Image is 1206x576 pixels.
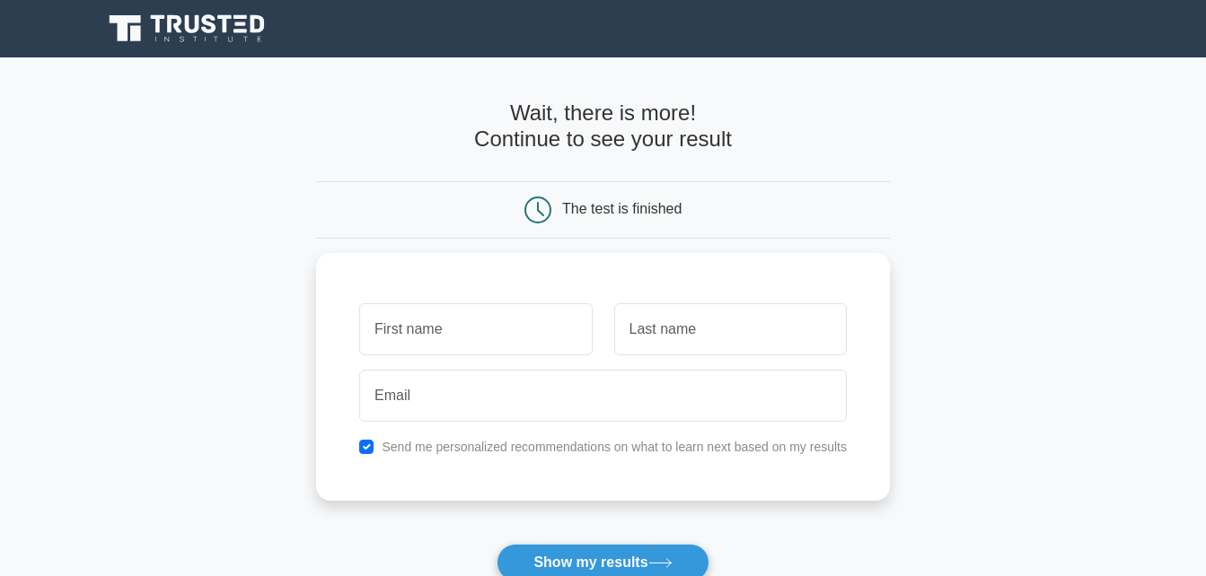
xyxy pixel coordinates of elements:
input: Last name [614,303,847,355]
input: First name [359,303,592,355]
h4: Wait, there is more! Continue to see your result [316,100,890,153]
input: Email [359,370,847,422]
label: Send me personalized recommendations on what to learn next based on my results [382,440,847,454]
div: The test is finished [562,201,682,216]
